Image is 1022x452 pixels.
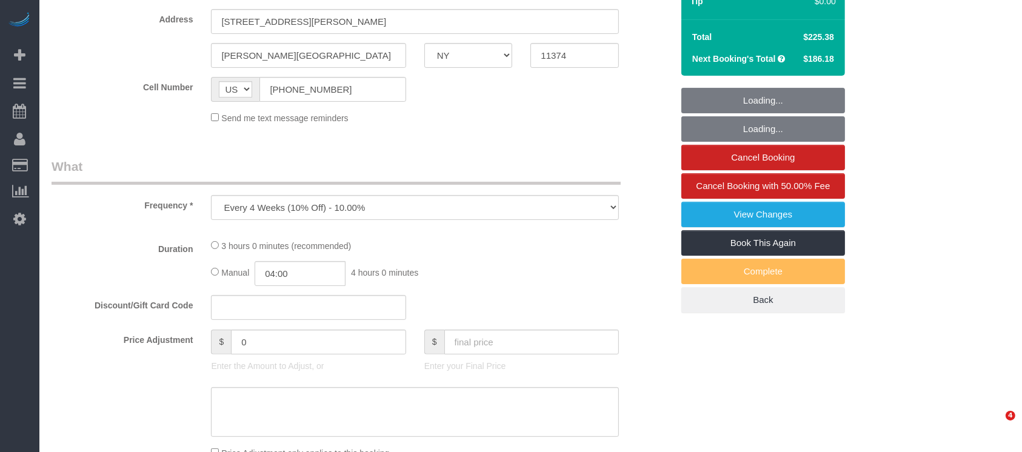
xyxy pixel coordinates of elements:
span: 4 hours 0 minutes [351,268,418,278]
label: Duration [42,239,202,255]
label: Discount/Gift Card Code [42,295,202,311]
iframe: Intercom live chat [981,411,1010,440]
a: View Changes [681,202,845,227]
span: 4 [1006,411,1015,420]
p: Enter the Amount to Adjust, or [211,360,406,372]
label: Cell Number [42,77,202,93]
span: Cancel Booking with 50.00% Fee [696,181,830,191]
img: Automaid Logo [7,12,32,29]
label: Price Adjustment [42,330,202,346]
strong: Total [692,32,712,42]
strong: Next Booking's Total [692,54,776,64]
span: $ [211,330,231,354]
input: final price [444,330,620,354]
legend: What [52,158,621,185]
span: $ [424,330,444,354]
p: Enter your Final Price [424,360,619,372]
input: City [211,43,406,68]
label: Frequency * [42,195,202,211]
a: Back [681,287,845,313]
a: Cancel Booking with 50.00% Fee [681,173,845,199]
span: $225.38 [803,32,834,42]
span: Manual [221,268,249,278]
input: Cell Number [259,77,406,102]
a: Cancel Booking [681,145,845,170]
label: Address [42,9,202,25]
span: Send me text message reminders [221,113,348,123]
span: $186.18 [803,54,834,64]
span: 3 hours 0 minutes (recommended) [221,241,351,251]
a: Book This Again [681,230,845,256]
input: Zip Code [530,43,619,68]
